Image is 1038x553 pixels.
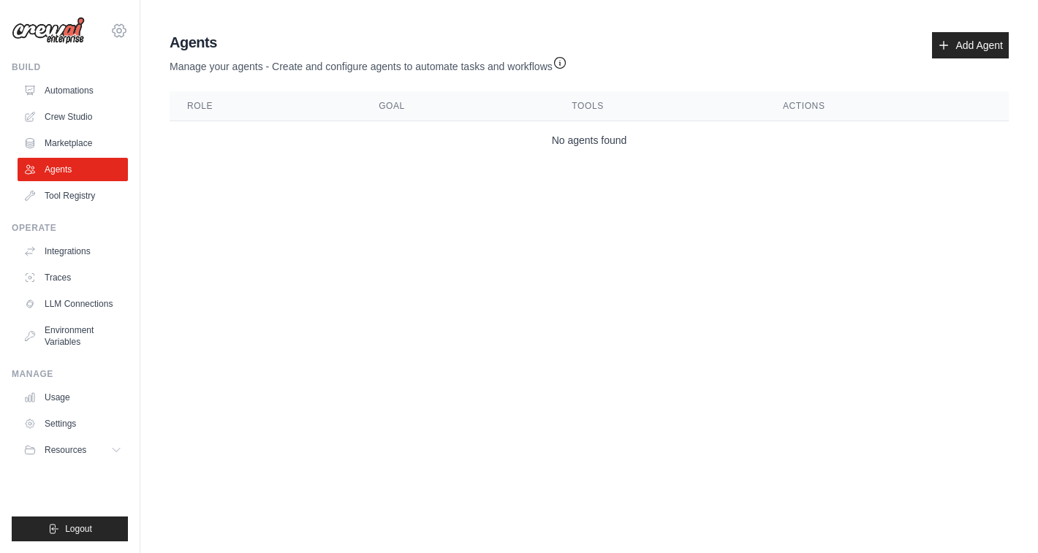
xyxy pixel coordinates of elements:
h2: Agents [170,32,567,53]
div: Build [12,61,128,73]
a: Add Agent [932,32,1009,58]
div: Manage [12,368,128,380]
span: Logout [65,523,92,535]
button: Resources [18,438,128,462]
a: Crew Studio [18,105,128,129]
a: Automations [18,79,128,102]
a: Marketplace [18,131,128,155]
a: LLM Connections [18,292,128,316]
a: Environment Variables [18,319,128,354]
button: Logout [12,516,128,541]
img: Logo [12,17,85,45]
th: Role [170,91,361,121]
td: No agents found [170,121,1009,160]
div: Operate [12,222,128,234]
th: Tools [554,91,765,121]
a: Traces [18,266,128,289]
a: Usage [18,386,128,409]
a: Agents [18,158,128,181]
th: Goal [361,91,554,121]
a: Settings [18,412,128,435]
span: Resources [45,444,86,456]
a: Tool Registry [18,184,128,207]
a: Integrations [18,240,128,263]
th: Actions [765,91,1009,121]
p: Manage your agents - Create and configure agents to automate tasks and workflows [170,53,567,74]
